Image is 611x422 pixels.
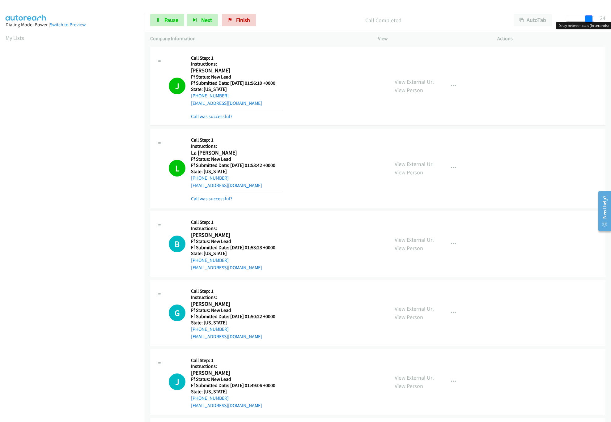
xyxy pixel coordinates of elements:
[191,403,262,408] a: [EMAIL_ADDRESS][DOMAIN_NAME]
[169,160,185,177] h1: L
[191,334,262,339] a: [EMAIL_ADDRESS][DOMAIN_NAME]
[395,236,434,243] a: View External Url
[395,169,423,176] a: View Person
[169,373,185,390] div: The call is yet to be attempted
[191,74,283,80] h5: Ff Status: New Lead
[169,78,185,94] h1: J
[191,149,283,156] h2: La [PERSON_NAME]
[169,236,185,252] div: The call is yet to be attempted
[191,238,283,245] h5: Ff Status: New Lead
[169,373,185,390] h1: J
[395,78,434,85] a: View External Url
[191,301,283,308] h2: [PERSON_NAME]
[6,48,145,341] iframe: Dialpad
[191,175,229,181] a: [PHONE_NUMBER]
[191,382,283,389] h5: Ff Submitted Date: [DATE] 01:49:06 +0000
[378,35,486,42] p: View
[191,395,229,401] a: [PHONE_NUMBER]
[191,67,283,74] h2: [PERSON_NAME]
[191,162,283,168] h5: Ff Submitted Date: [DATE] 01:53:42 +0000
[395,313,423,321] a: View Person
[191,86,283,92] h5: State: [US_STATE]
[191,313,283,320] h5: Ff Submitted Date: [DATE] 01:50:22 +0000
[191,376,283,382] h5: Ff Status: New Lead
[191,294,283,301] h5: Instructions:
[497,35,605,42] p: Actions
[169,236,185,252] h1: B
[191,232,283,239] h2: [PERSON_NAME]
[191,143,283,149] h5: Instructions:
[6,34,24,41] a: My Lists
[395,245,423,252] a: View Person
[264,16,503,24] p: Call Completed
[191,80,283,86] h5: Ff Submitted Date: [DATE] 01:56:10 +0000
[191,93,229,99] a: [PHONE_NUMBER]
[191,389,283,395] h5: State: [US_STATE]
[191,225,283,232] h5: Instructions:
[395,160,434,168] a: View External Url
[169,305,185,321] div: The call is yet to be attempted
[514,14,552,26] button: AutoTab
[191,250,283,257] h5: State: [US_STATE]
[191,219,283,225] h5: Call Step: 1
[222,14,256,26] a: Finish
[164,16,178,23] span: Pause
[191,182,262,188] a: [EMAIL_ADDRESS][DOMAIN_NAME]
[395,87,423,94] a: View Person
[191,265,262,271] a: [EMAIL_ADDRESS][DOMAIN_NAME]
[191,320,283,326] h5: State: [US_STATE]
[191,168,283,175] h5: State: [US_STATE]
[236,16,250,23] span: Finish
[191,288,283,294] h5: Call Step: 1
[395,374,434,381] a: View External Url
[6,21,139,28] div: Dialing Mode: Power |
[191,113,232,119] a: Call was successful?
[593,186,611,236] iframe: Resource Center
[191,257,229,263] a: [PHONE_NUMBER]
[191,245,283,251] h5: Ff Submitted Date: [DATE] 01:53:23 +0000
[169,305,185,321] h1: G
[191,363,283,369] h5: Instructions:
[395,382,423,390] a: View Person
[191,326,229,332] a: [PHONE_NUMBER]
[187,14,218,26] button: Next
[191,55,283,61] h5: Call Step: 1
[191,196,232,202] a: Call was successful?
[395,305,434,312] a: View External Url
[150,35,367,42] p: Company Information
[191,307,283,313] h5: Ff Status: New Lead
[191,369,283,377] h2: [PERSON_NAME]
[191,61,283,67] h5: Instructions:
[50,22,86,28] a: Switch to Preview
[150,14,184,26] a: Pause
[191,100,262,106] a: [EMAIL_ADDRESS][DOMAIN_NAME]
[600,14,605,22] div: 24
[191,156,283,162] h5: Ff Status: New Lead
[191,357,283,364] h5: Call Step: 1
[201,16,212,23] span: Next
[191,137,283,143] h5: Call Step: 1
